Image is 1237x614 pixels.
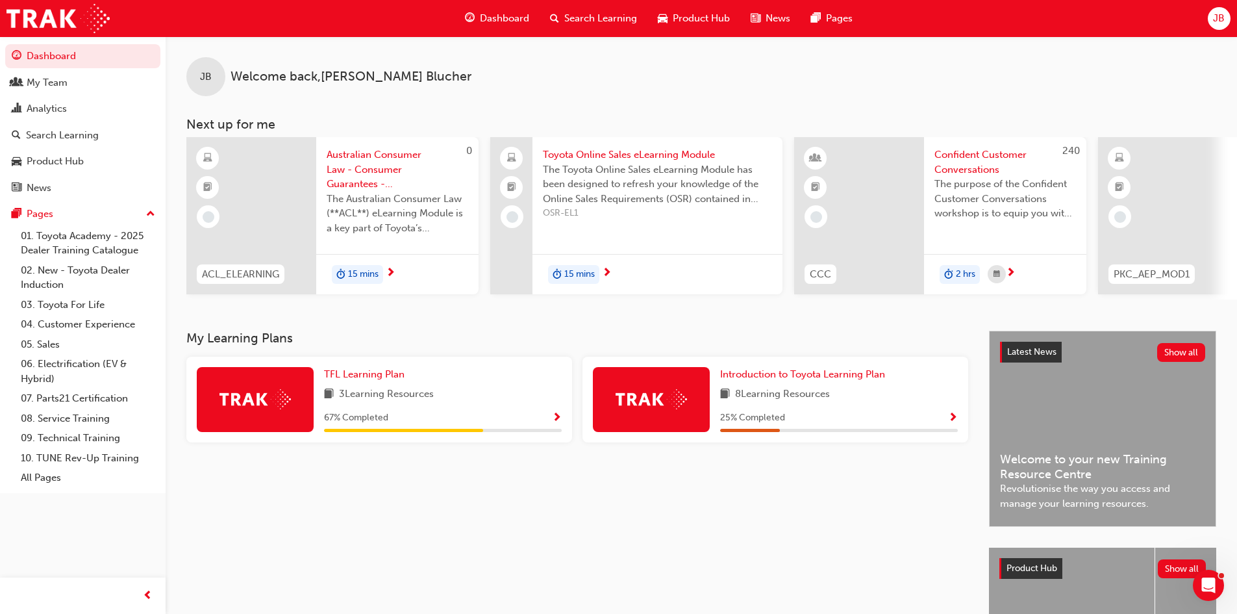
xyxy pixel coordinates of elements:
span: OSR-EL1 [543,206,772,221]
div: Search Learning [26,128,99,143]
span: JB [1213,11,1225,26]
button: DashboardMy TeamAnalyticsSearch LearningProduct HubNews [5,42,160,202]
span: next-icon [386,268,395,279]
span: Latest News [1007,346,1056,357]
a: Latest NewsShow allWelcome to your new Training Resource CentreRevolutionise the way you access a... [989,331,1216,527]
span: booktick-icon [507,179,516,196]
span: 67 % Completed [324,411,388,426]
span: car-icon [12,156,21,168]
a: News [5,176,160,200]
a: Dashboard [5,44,160,68]
div: My Team [27,75,68,90]
span: Dashboard [480,11,529,26]
span: Introduction to Toyota Learning Plan [720,368,885,380]
button: Show all [1158,559,1206,578]
span: learningResourceType_INSTRUCTOR_LED-icon [811,150,820,167]
span: people-icon [12,77,21,89]
span: Search Learning [564,11,637,26]
span: Revolutionise the way you access and manage your learning resources. [1000,481,1205,511]
iframe: Intercom live chat [1193,570,1224,601]
a: 0ACL_ELEARNINGAustralian Consumer Law - Consumer Guarantees - eLearning moduleThe Australian Cons... [186,137,479,294]
span: Product Hub [1006,563,1057,574]
span: 25 % Completed [720,411,785,426]
a: pages-iconPages [801,5,863,32]
a: news-iconNews [740,5,801,32]
button: Show Progress [552,410,562,426]
span: learningResourceType_ELEARNING-icon [203,150,212,167]
span: booktick-icon [811,179,820,196]
h3: My Learning Plans [186,331,968,346]
span: 240 [1062,145,1080,157]
a: 02. New - Toyota Dealer Induction [16,261,160,295]
span: Australian Consumer Law - Consumer Guarantees - eLearning module [327,147,468,192]
span: next-icon [1006,268,1016,279]
span: The Australian Consumer Law (**ACL**) eLearning Module is a key part of Toyota’s compliance progr... [327,192,468,236]
span: CCC [810,267,831,282]
a: car-iconProduct Hub [647,5,740,32]
span: car-icon [658,10,668,27]
span: book-icon [720,387,730,403]
button: Pages [5,202,160,226]
button: Show all [1157,343,1206,362]
span: The Toyota Online Sales eLearning Module has been designed to refresh your knowledge of the Onlin... [543,162,772,207]
span: booktick-icon [203,179,212,196]
a: 07. Parts21 Certification [16,389,160,409]
a: 05. Sales [16,335,160,355]
span: search-icon [12,130,21,142]
a: 10. TUNE Rev-Up Training [16,448,160,468]
a: Latest NewsShow all [1000,342,1205,363]
span: TFL Learning Plan [324,368,405,380]
span: Welcome back , [PERSON_NAME] Blucher [231,70,471,84]
span: pages-icon [12,209,21,220]
span: learningResourceType_ELEARNING-icon [1115,150,1124,167]
span: booktick-icon [1115,179,1124,196]
a: 240CCCConfident Customer ConversationsThe purpose of the Confident Customer Conversations worksho... [794,137,1086,294]
span: PKC_AEP_MOD1 [1114,267,1190,282]
span: up-icon [146,206,155,223]
a: Product HubShow all [999,558,1206,579]
span: Toyota Online Sales eLearning Module [543,147,772,162]
span: Pages [826,11,853,26]
span: Show Progress [552,413,562,424]
span: Product Hub [673,11,730,26]
div: Product Hub [27,154,84,169]
span: JB [200,70,212,84]
span: Confident Customer Conversations [934,147,1076,177]
span: chart-icon [12,103,21,115]
a: Trak [6,4,110,33]
span: laptop-icon [507,150,516,167]
span: duration-icon [944,266,953,283]
span: News [766,11,790,26]
a: All Pages [16,468,160,488]
span: 15 mins [348,267,379,282]
span: 0 [466,145,472,157]
span: prev-icon [143,588,153,604]
span: 8 Learning Resources [735,387,830,403]
span: 15 mins [564,267,595,282]
span: ACL_ELEARNING [202,267,279,282]
span: pages-icon [811,10,821,27]
a: search-iconSearch Learning [540,5,647,32]
span: learningRecordVerb_NONE-icon [506,211,518,223]
span: The purpose of the Confident Customer Conversations workshop is to equip you with tools to commun... [934,177,1076,221]
span: news-icon [12,183,21,194]
span: duration-icon [553,266,562,283]
a: 03. Toyota For Life [16,295,160,315]
span: calendar-icon [993,266,1000,283]
a: 01. Toyota Academy - 2025 Dealer Training Catalogue [16,226,160,261]
span: Welcome to your new Training Resource Centre [1000,452,1205,481]
a: Product Hub [5,149,160,173]
span: learningRecordVerb_NONE-icon [810,211,822,223]
span: duration-icon [336,266,345,283]
span: learningRecordVerb_NONE-icon [1114,211,1126,223]
span: guage-icon [465,10,475,27]
span: 2 hrs [956,267,975,282]
a: TFL Learning Plan [324,367,410,382]
a: My Team [5,71,160,95]
a: 09. Technical Training [16,428,160,448]
a: 06. Electrification (EV & Hybrid) [16,354,160,389]
span: Show Progress [948,413,958,424]
span: next-icon [602,268,612,279]
span: news-icon [751,10,760,27]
